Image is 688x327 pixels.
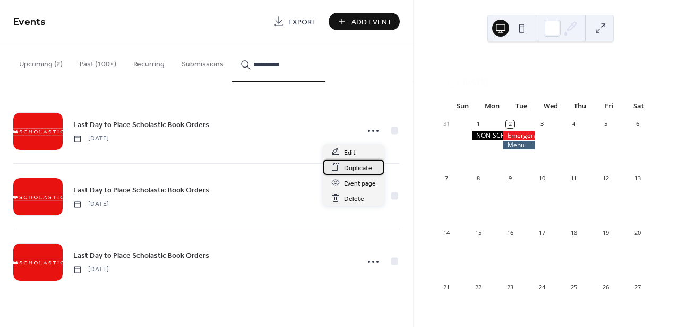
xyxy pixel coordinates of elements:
div: 14 [443,229,451,237]
div: 1 [475,120,483,128]
div: Fri [595,96,624,117]
div: Mon [477,96,506,117]
div: 20 [633,229,641,237]
div: NON-SCHOOL DAY [471,131,503,140]
div: 15 [475,229,483,237]
button: Recurring [125,43,173,81]
span: Export [288,16,316,28]
div: 9 [506,174,514,182]
div: Sat [624,96,653,117]
span: Event page [344,178,376,189]
div: Emergency Food Kits are Due Today! [503,131,535,140]
div: 2 [506,120,514,128]
div: 21 [443,283,451,291]
div: 10 [538,174,546,182]
div: 26 [601,283,609,291]
div: [DATE] [440,57,662,70]
span: Duplicate [344,162,372,173]
div: 11 [570,174,578,182]
div: 3 [538,120,546,128]
a: Last Day to Place Scholastic Book Orders [73,184,209,196]
span: Last Day to Place Scholastic Book Orders [73,185,209,196]
span: [DATE] [73,134,109,144]
div: 19 [601,229,609,237]
button: Submissions [173,43,232,81]
span: Last Day to Place Scholastic Book Orders [73,120,209,131]
div: Menu [503,141,535,150]
div: Sun [448,96,477,117]
div: 17 [538,229,546,237]
div: 25 [570,283,578,291]
span: Delete [344,193,364,204]
div: 6 [633,120,641,128]
a: Last Day to Place Scholastic Book Orders [73,249,209,262]
a: Last Day to Place Scholastic Book Orders [73,119,209,131]
span: Add Event [351,16,392,28]
div: 5 [601,120,609,128]
a: Export [265,13,324,30]
span: [DATE] [73,265,109,274]
div: 4 [570,120,578,128]
div: 27 [633,283,641,291]
div: 12 [601,174,609,182]
span: [DATE] [73,199,109,209]
div: 7 [443,174,451,182]
div: 8 [475,174,483,182]
div: 24 [538,283,546,291]
div: 13 [633,174,641,182]
div: 31 [443,120,451,128]
div: 18 [570,229,578,237]
div: Wed [536,96,565,117]
span: Last Day to Place Scholastic Book Orders [73,250,209,262]
button: Upcoming (2) [11,43,71,81]
div: 22 [475,283,483,291]
div: Tue [506,96,536,117]
div: Thu [565,96,595,117]
button: Add Event [329,13,400,30]
div: 16 [506,229,514,237]
button: Past (100+) [71,43,125,81]
span: Edit [344,147,356,158]
span: Events [13,12,46,32]
div: 23 [506,283,514,291]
